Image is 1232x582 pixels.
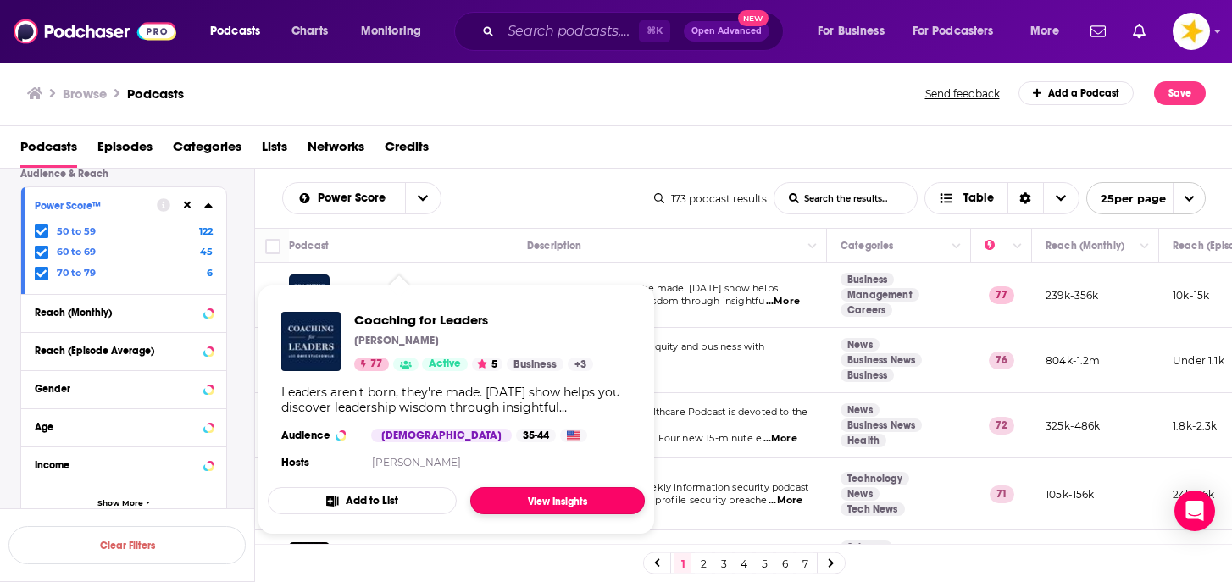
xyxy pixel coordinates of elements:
[527,236,581,256] div: Description
[902,18,1018,45] button: open menu
[924,182,1079,214] button: Choose View
[639,20,670,42] span: ⌘ K
[1007,183,1043,213] div: Sort Direction
[470,12,800,51] div: Search podcasts, credits, & more...
[472,358,502,371] button: 5
[57,267,96,279] span: 70 to 79
[1046,487,1095,502] p: 105k-156k
[1173,13,1210,50] img: User Profile
[1126,17,1152,46] a: Show notifications dropdown
[738,10,769,26] span: New
[268,487,457,514] button: Add to List
[841,487,880,501] a: News
[35,416,213,437] button: Age
[35,421,198,433] div: Age
[35,302,213,323] button: Reach (Monthly)
[963,192,994,204] span: Table
[35,340,213,361] button: Reach (Episode Average)
[802,236,823,257] button: Column Actions
[262,133,287,168] a: Lists
[841,273,894,286] a: Business
[35,378,213,399] button: Gender
[470,487,645,514] a: View Insights
[385,133,429,168] a: Credits
[127,86,184,102] a: Podcasts
[308,133,364,168] a: Networks
[283,192,405,204] button: open menu
[14,15,176,47] img: Podchaser - Follow, Share and Rate Podcasts
[691,27,762,36] span: Open Advanced
[735,553,752,574] a: 4
[318,192,391,204] span: Power Score
[281,429,358,442] h3: Audience
[841,288,919,302] a: Management
[769,494,802,507] span: ...More
[806,18,906,45] button: open menu
[568,358,593,371] a: +3
[715,553,732,574] a: 3
[1173,418,1218,433] p: 1.8k-2.3k
[818,19,885,43] span: For Business
[1154,81,1206,105] button: Save
[1007,236,1028,257] button: Column Actions
[1173,288,1209,302] p: 10k-15k
[35,454,213,475] button: Income
[841,472,909,485] a: Technology
[173,133,241,168] a: Categories
[841,369,894,382] a: Business
[841,540,892,554] a: Science
[8,526,246,564] button: Clear Filters
[35,200,146,212] div: Power Score™
[1046,236,1124,256] div: Reach (Monthly)
[280,18,338,45] a: Charts
[990,485,1014,502] p: 71
[97,133,153,168] a: Episodes
[35,345,198,357] div: Reach (Episode Average)
[291,19,328,43] span: Charts
[289,236,329,256] div: Podcast
[1030,19,1059,43] span: More
[841,403,880,417] a: News
[946,236,967,257] button: Column Actions
[207,267,213,279] span: 6
[913,19,994,43] span: For Podcasters
[1084,17,1113,46] a: Show notifications dropdown
[756,553,773,574] a: 5
[507,358,563,371] a: Business
[281,385,631,415] div: Leaders aren't born, they're made. [DATE] show helps you discover leadership wisdom through insig...
[985,236,1008,256] div: Power Score
[1174,491,1215,531] div: Open Intercom Messenger
[527,406,807,431] span: The [PERSON_NAME] Healthcare Podcast is devoted to the people
[1087,186,1166,212] span: 25 per page
[989,417,1014,434] p: 72
[763,432,797,446] span: ...More
[354,312,593,328] span: Coaching for Leaders
[776,553,793,574] a: 6
[1046,418,1101,433] p: 325k-486k
[841,434,886,447] a: Health
[1135,236,1155,257] button: Column Actions
[354,334,439,347] p: [PERSON_NAME]
[281,312,341,371] img: Coaching for Leaders
[1086,182,1206,214] button: open menu
[1173,13,1210,50] button: Show profile menu
[654,192,767,205] div: 173 podcast results
[199,225,213,237] span: 122
[674,553,691,574] a: 1
[841,236,893,256] div: Categories
[766,295,800,308] span: ...More
[422,358,468,371] a: Active
[405,183,441,213] button: open menu
[282,182,441,214] h2: Choose List sort
[35,383,198,395] div: Gender
[527,494,768,506] span: which reviews recent high profile security breache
